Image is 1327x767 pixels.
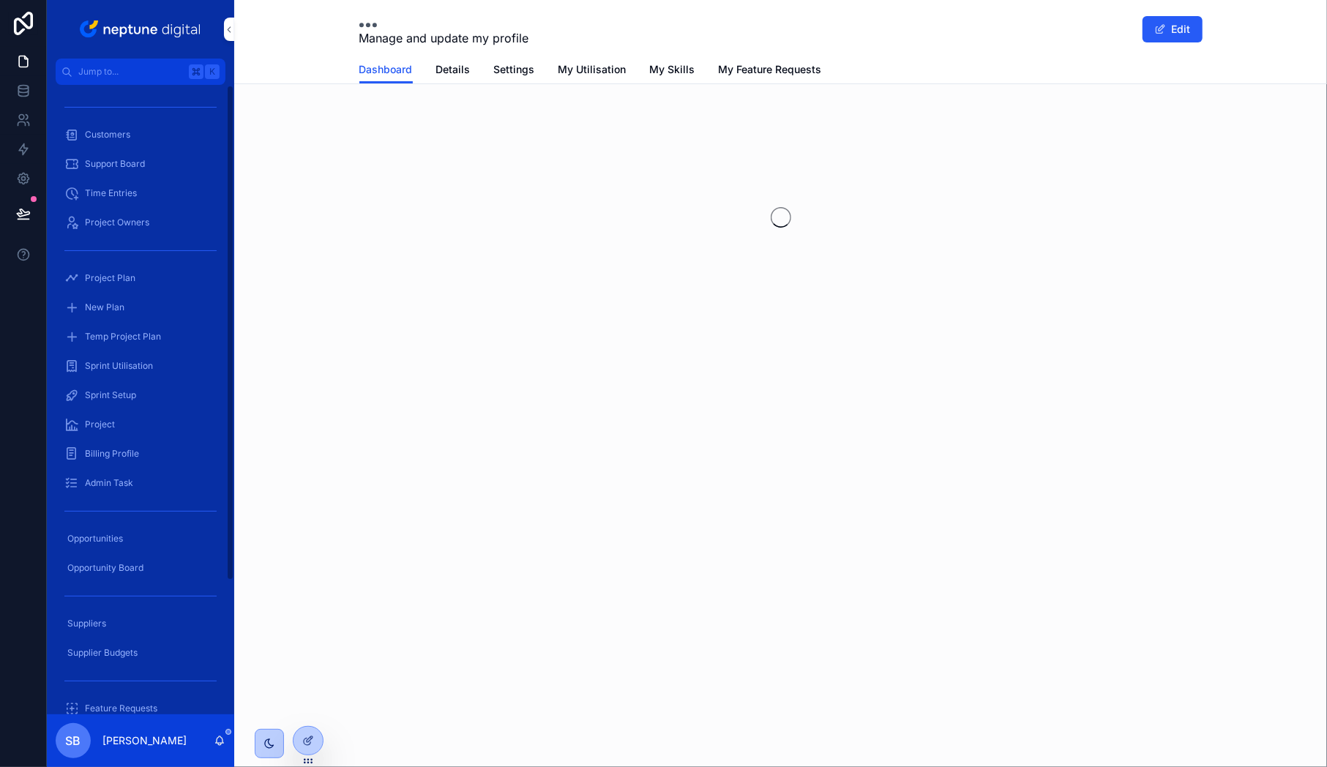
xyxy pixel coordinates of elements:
a: My Skills [650,56,695,86]
a: Support Board [56,151,225,177]
span: Project Plan [85,272,135,284]
span: Details [436,62,471,77]
span: My Feature Requests [719,62,822,77]
span: Suppliers [67,618,106,629]
a: Project [56,411,225,438]
a: Temp Project Plan [56,323,225,350]
a: Dashboard [359,56,413,84]
span: Temp Project Plan [85,331,161,343]
span: Jump to... [78,66,183,78]
span: My Utilisation [558,62,627,77]
span: Customers [85,129,130,141]
span: Time Entries [85,187,137,199]
span: Project [85,419,115,430]
a: Sprint Setup [56,382,225,408]
a: Details [436,56,471,86]
a: Settings [494,56,535,86]
span: Sprint Utilisation [85,360,153,372]
a: New Plan [56,294,225,321]
button: Edit [1143,16,1203,42]
span: Opportunities [67,533,123,545]
img: App logo [77,18,205,41]
a: Admin Task [56,470,225,496]
a: Project Owners [56,209,225,236]
button: Jump to...K [56,59,225,85]
span: Dashboard [359,62,413,77]
span: Billing Profile [85,448,139,460]
a: Opportunities [56,525,225,552]
a: Suppliers [56,610,225,637]
a: Supplier Budgets [56,640,225,666]
a: Sprint Utilisation [56,353,225,379]
span: Settings [494,62,535,77]
span: Feature Requests [85,703,157,714]
a: My Utilisation [558,56,627,86]
a: Time Entries [56,180,225,206]
a: Billing Profile [56,441,225,467]
span: Project Owners [85,217,149,228]
a: Feature Requests [56,695,225,722]
span: SB [66,732,81,749]
span: Supplier Budgets [67,647,138,659]
span: K [206,66,218,78]
a: Opportunity Board [56,555,225,581]
span: Sprint Setup [85,389,136,401]
a: Customers [56,121,225,148]
span: My Skills [650,62,695,77]
p: [PERSON_NAME] [102,733,187,748]
span: New Plan [85,302,124,313]
span: Support Board [85,158,145,170]
a: Project Plan [56,265,225,291]
a: My Feature Requests [719,56,822,86]
span: Admin Task [85,477,133,489]
div: scrollable content [47,85,234,714]
span: Opportunity Board [67,562,143,574]
span: Manage and update my profile [359,29,529,47]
